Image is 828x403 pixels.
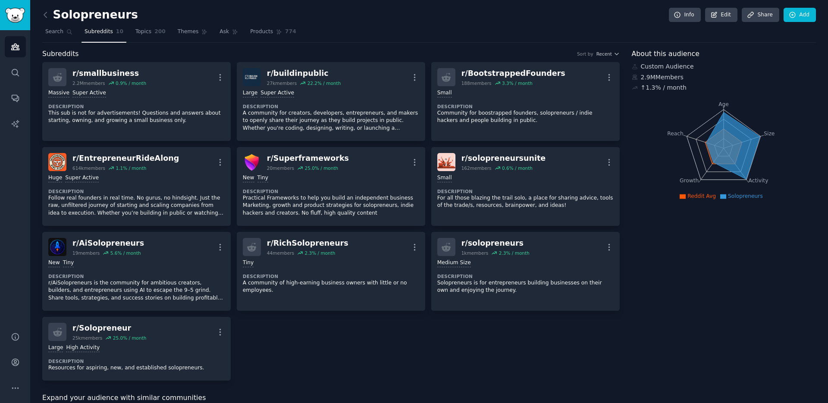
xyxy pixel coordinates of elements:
a: r/RichSolopreneurs44members2.3% / monthTinyDescriptionA community of high-earning business owners... [237,232,425,311]
div: 3.3 % / month [502,80,533,86]
a: r/smallbusiness2.2Mmembers0.9% / monthMassiveSuper ActiveDescriptionThis sub is not for advertise... [42,62,231,141]
span: 774 [285,28,296,36]
div: r/ BootstrappedFounders [461,68,565,79]
a: Ask [216,25,241,43]
div: New [243,174,254,182]
div: 44 members [267,250,294,256]
div: Small [437,174,452,182]
p: This sub is not for advertisements! Questions and answers about starting, owning, and growing a s... [48,109,225,125]
div: 2.2M members [72,80,105,86]
span: 200 [154,28,166,36]
div: Tiny [257,174,269,182]
div: 25k members [72,335,102,341]
div: Tiny [243,259,254,267]
div: r/ solopreneurs [461,238,530,249]
p: Community for boostrapped founders, solopreneurs / indie hackers and people building in public. [437,109,614,125]
div: Super Active [72,89,106,97]
p: A community for creators, developers, entrepreneurs, and makers to openly share their journey as ... [243,109,419,132]
div: 0.6 % / month [502,165,533,171]
dt: Description [48,273,225,279]
p: Resources for aspiring, new, and established solopreneurs. [48,364,225,372]
a: solopreneursuniter/solopreneursunite162members0.6% / monthSmallDescriptionFor all those blazing t... [431,147,620,226]
a: Info [669,8,701,22]
span: Ask [220,28,229,36]
img: GummySearch logo [5,8,25,23]
img: EntrepreneurRideAlong [48,153,66,171]
div: Medium Size [437,259,471,267]
div: r/ buildinpublic [267,68,341,79]
span: 10 [116,28,123,36]
span: Solopreneurs [728,193,763,199]
tspan: Activity [748,178,768,184]
img: AiSolopreneurs [48,238,66,256]
tspan: Growth [680,178,699,184]
tspan: Age [718,101,729,107]
div: 5.6 % / month [110,250,141,256]
p: A community of high-earning business owners with little or no employees. [243,279,419,294]
div: Tiny [63,259,74,267]
dt: Description [48,358,225,364]
h2: Solopreneurs [42,8,138,22]
span: Subreddits [85,28,113,36]
span: Themes [178,28,199,36]
a: buildinpublicr/buildinpublic27kmembers22.2% / monthLargeSuper ActiveDescriptionA community for cr... [237,62,425,141]
div: r/ solopreneursunite [461,153,546,164]
div: 2.3 % / month [305,250,336,256]
div: Massive [48,89,69,97]
dt: Description [243,273,419,279]
div: New [48,259,60,267]
div: 25.0 % / month [113,335,147,341]
tspan: Reach [667,130,684,136]
div: 1.1 % / month [116,165,146,171]
a: EntrepreneurRideAlongr/EntrepreneurRideAlong614kmembers1.1% / monthHugeSuper ActiveDescriptionFol... [42,147,231,226]
div: r/ Solopreneur [72,323,146,334]
p: Practical Frameworks to help you build an independent business Marketing, growth and product stra... [243,194,419,217]
a: Topics200 [132,25,169,43]
div: 27k members [267,80,297,86]
dt: Description [48,103,225,109]
div: Small [437,89,452,97]
div: r/ RichSolopreneurs [267,238,348,249]
dt: Description [437,103,614,109]
div: Custom Audience [632,62,816,71]
p: Follow real founders in real time. No gurus, no hindsight. Just the raw, unfiltered journey of st... [48,194,225,217]
a: Products774 [247,25,299,43]
img: Superframeworks [243,153,261,171]
div: 0.9 % / month [116,80,146,86]
p: For all those blazing the trail solo, a place for sharing advice, tools of the trade/s, resources... [437,194,614,209]
div: 19 members [72,250,100,256]
div: Large [243,89,257,97]
div: 20 members [267,165,294,171]
tspan: Size [764,130,775,136]
span: About this audience [632,49,699,59]
div: 22.2 % / month [307,80,341,86]
div: 2.9M Members [632,73,816,82]
div: Super Active [65,174,99,182]
img: buildinpublic [243,68,261,86]
a: Search [42,25,75,43]
div: 614k members [72,165,105,171]
div: 188 members [461,80,492,86]
dt: Description [243,103,419,109]
a: Add [784,8,816,22]
div: 25.0 % / month [305,165,339,171]
dt: Description [437,273,614,279]
div: 162 members [461,165,492,171]
div: High Activity [66,344,100,352]
dt: Description [437,188,614,194]
img: solopreneursunite [437,153,455,171]
a: Share [742,8,779,22]
a: Superframeworksr/Superframeworks20members25.0% / monthNewTinyDescriptionPractical Frameworks to h... [237,147,425,226]
div: r/ AiSolopreneurs [72,238,144,249]
a: Themes [175,25,211,43]
div: r/ smallbusiness [72,68,146,79]
span: Reddit Avg [687,193,716,199]
span: Subreddits [42,49,79,59]
p: r/AiSolopreneurs is the community for ambitious creators, builders, and entrepreneurs using AI to... [48,279,225,302]
span: Search [45,28,63,36]
p: Solopreneurs is for entrepreneurs building businesses on their own and enjoying the journey. [437,279,614,294]
span: Products [250,28,273,36]
div: Huge [48,174,62,182]
a: Subreddits10 [82,25,126,43]
button: Recent [596,51,620,57]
